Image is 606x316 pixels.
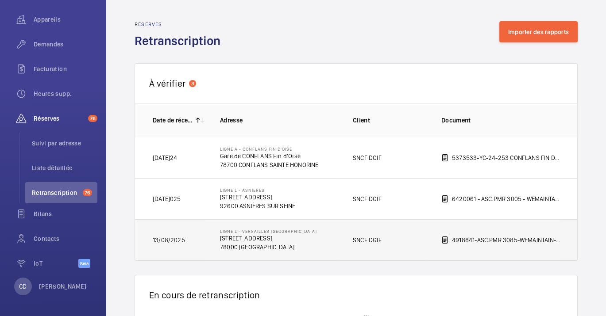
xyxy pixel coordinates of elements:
[135,275,578,315] div: En cours de retranscription
[32,188,79,197] span: Retranscription
[353,116,427,125] p: Client
[452,153,560,162] p: 5373533-YC-24-253 CONFLANS FIN D'OISE Rapport Asc N3566.pdf
[189,80,196,87] span: 3
[34,15,97,24] span: Appareils
[441,116,560,125] p: Document
[34,234,97,243] span: Contacts
[220,202,295,210] p: 92600 ASNIÈRES SUR SEINE
[153,194,181,203] p: [DATE]025
[220,160,318,169] p: 78700 CONFLANS SAINTE HONORINE
[153,236,185,244] p: 13/08/2025
[353,153,382,162] p: SNCF DGIF
[135,63,578,103] div: À vérifier
[220,146,318,152] p: Ligne A - CONFLANS FIN D'OISE
[34,65,97,73] span: Facturation
[88,115,97,122] span: 76
[135,21,226,27] h2: Réserves
[220,187,295,193] p: Ligne L - ASNIERES
[32,139,97,148] span: Suivi par adresse
[220,193,295,202] p: [STREET_ADDRESS]
[220,234,317,243] p: [STREET_ADDRESS]
[499,21,578,42] button: Importer des rapports
[135,33,226,49] h1: Retranscription
[78,259,90,268] span: Beta
[34,209,97,218] span: Bilans
[83,189,92,196] span: 76
[19,282,27,291] p: CD
[34,89,97,98] span: Heures supp.
[353,194,382,203] p: SNCF DGIF
[452,194,560,203] p: 6420061 - ASC.PMR 3005 - WEMAINTAIN - 15461914 14.1.2.R (1).pdf
[34,259,78,268] span: IoT
[220,243,317,251] p: 78000 [GEOGRAPHIC_DATA]
[39,282,87,291] p: [PERSON_NAME]
[34,114,85,123] span: Réserves
[220,152,318,160] p: Gare de CONFLANS Fin d'Oise
[153,153,177,162] p: [DATE]24
[220,116,339,125] p: Adresse
[452,236,560,244] p: 4918841-ASC.PMR 3085-WEMAINTAIN-15613916 23.1.1.R.pdf
[34,40,97,49] span: Demandes
[220,228,317,234] p: ligne L - VERSAILLES [GEOGRAPHIC_DATA]
[353,236,382,244] p: SNCF DGIF
[153,116,193,125] p: Date de réception
[32,164,97,172] span: Liste détaillée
